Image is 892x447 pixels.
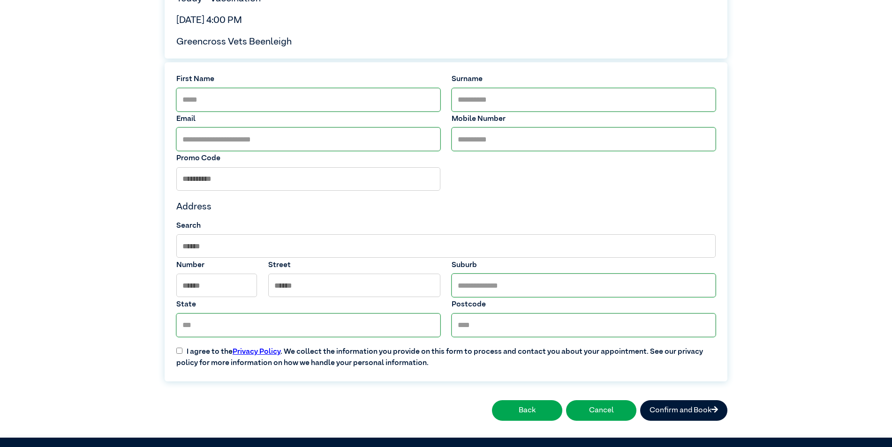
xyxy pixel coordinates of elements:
label: Postcode [452,299,716,310]
label: Mobile Number [452,113,716,125]
h4: Address [176,201,716,212]
label: First Name [176,74,440,85]
label: Surname [452,74,716,85]
button: Cancel [566,400,636,421]
label: Search [176,220,716,231]
input: I agree to thePrivacy Policy. We collect the information you provide on this form to process and ... [176,348,182,354]
label: Street [268,260,440,271]
button: Confirm and Book [640,400,727,421]
span: [DATE] 4:00 PM [176,15,242,25]
label: Email [176,113,440,125]
button: Back [492,400,562,421]
label: Suburb [452,260,716,271]
input: Search by Suburb [176,234,716,258]
label: Promo Code [176,153,440,164]
span: Greencross Vets Beenleigh [176,37,292,46]
label: Number [176,260,257,271]
a: Privacy Policy [233,348,280,356]
label: I agree to the . We collect the information you provide on this form to process and contact you a... [171,339,721,369]
label: State [176,299,440,310]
